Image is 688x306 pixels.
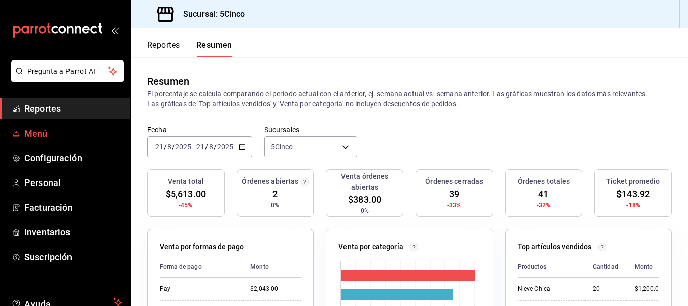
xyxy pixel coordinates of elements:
[205,143,208,151] span: /
[147,126,252,133] label: Fecha
[155,143,164,151] input: --
[160,285,234,293] div: Pay
[160,241,244,252] p: Venta por formas de pago
[24,225,122,239] span: Inventarios
[272,187,278,201] span: 2
[250,285,301,293] div: $2,043.00
[179,201,193,210] span: -45%
[147,40,232,57] div: navigation tabs
[518,285,577,293] div: Nieve Chica
[627,256,662,278] th: Monto
[11,60,124,82] button: Pregunta a Parrot AI
[271,201,279,210] span: 0%
[242,256,301,278] th: Monto
[24,250,122,264] span: Suscripción
[585,256,627,278] th: Cantidad
[217,143,234,151] input: ----
[330,171,399,193] h3: Venta órdenes abiertas
[147,40,180,57] button: Reportes
[147,89,672,109] p: El porcentaje se calcula comparando el período actual con el anterior, ej. semana actual vs. sema...
[242,176,298,187] h3: Órdenes abiertas
[175,8,245,20] h3: Sucursal: 5Cinco
[537,201,551,210] span: -32%
[518,241,592,252] p: Top artículos vendidos
[635,285,662,293] div: $1,200.00
[111,26,119,34] button: open_drawer_menu
[24,127,122,140] span: Menú
[606,176,660,187] h3: Ticket promedio
[264,126,357,133] label: Sucursales
[175,143,192,151] input: ----
[616,187,650,201] span: $143.92
[449,187,459,201] span: 39
[166,187,206,201] span: $5,613.00
[7,73,124,84] a: Pregunta a Parrot AI
[172,143,175,151] span: /
[27,66,108,77] span: Pregunta a Parrot AI
[214,143,217,151] span: /
[196,143,205,151] input: --
[24,151,122,165] span: Configuración
[167,143,172,151] input: --
[164,143,167,151] span: /
[425,176,483,187] h3: Órdenes cerradas
[361,206,369,215] span: 0%
[348,193,381,206] span: $383.00
[147,74,189,89] div: Resumen
[24,176,122,190] span: Personal
[24,102,122,115] span: Reportes
[160,256,242,278] th: Forma de pago
[338,241,403,252] p: Venta por categoría
[538,187,548,201] span: 41
[593,285,618,293] div: 20
[447,201,461,210] span: -33%
[518,176,570,187] h3: Órdenes totales
[24,201,122,214] span: Facturación
[168,176,204,187] h3: Venta total
[196,40,232,57] button: Resumen
[626,201,640,210] span: -18%
[209,143,214,151] input: --
[271,142,293,152] span: 5Cinco
[193,143,195,151] span: -
[518,256,585,278] th: Productos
